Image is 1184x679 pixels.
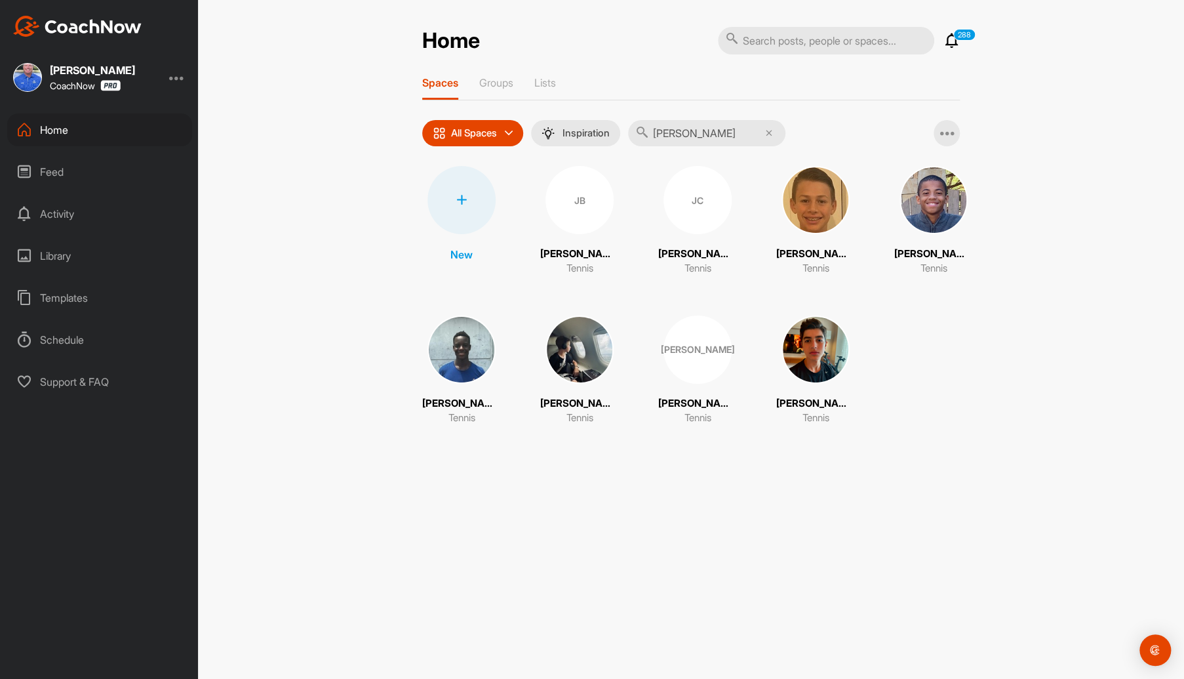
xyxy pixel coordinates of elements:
a: [PERSON_NAME]Tennis [776,316,855,426]
a: JC[PERSON_NAME]Tennis [658,166,737,276]
p: New [450,247,473,262]
p: [PERSON_NAME] [894,247,973,262]
a: [PERSON_NAME]Tennis [422,316,501,426]
p: Groups [479,76,513,89]
a: [PERSON_NAME]Tennis [776,166,855,276]
p: Inspiration [562,128,610,138]
p: Tennis [566,261,593,276]
div: [PERSON_NAME] [50,65,135,75]
div: JB [545,166,614,234]
div: Templates [7,281,192,314]
p: Tennis [802,261,829,276]
img: square_79680db2d66e1d3243e5dbeadf1e20bd.jpg [781,316,850,384]
div: CoachNow [50,80,121,91]
p: Tennis [802,411,829,426]
p: Tennis [920,261,947,276]
p: Tennis [684,411,711,426]
p: Tennis [448,411,475,426]
div: Home [7,113,192,146]
img: square_248b5699866cbff4e00c68dd8d65350f.jpg [781,166,850,234]
h2: Home [422,28,480,54]
img: square_703bfcbc59e88ebce69bedf11fc3d87e.jpg [545,316,614,384]
a: [PERSON_NAME]Tennis [894,166,973,276]
div: Feed [7,155,192,188]
a: JB[PERSON_NAME]Tennis [540,166,619,276]
div: Support & FAQ [7,365,192,398]
a: [PERSON_NAME][PERSON_NAME]Tennis [658,316,737,426]
div: Library [7,239,192,272]
div: JC [663,166,732,234]
img: menuIcon [542,127,555,140]
p: [PERSON_NAME] [776,396,855,411]
img: square_bcdcf53bc65ac1bbd344f6f53214982d.jpg [427,316,496,384]
img: CoachNow [13,16,142,37]
div: Open Intercom Messenger [1139,634,1171,666]
p: [PERSON_NAME] [422,396,501,411]
p: Spaces [422,76,458,89]
input: Search posts, people or spaces... [718,27,934,54]
a: [PERSON_NAME]Tennis [540,316,619,426]
p: Lists [534,76,556,89]
img: CoachNow Pro [100,80,121,91]
p: [PERSON_NAME] [776,247,855,262]
p: All Spaces [451,128,497,138]
div: Schedule [7,323,192,356]
p: [PERSON_NAME] [540,247,619,262]
p: [PERSON_NAME] [658,396,737,411]
p: Tennis [566,411,593,426]
img: square_2fe63265c1de02701b39405129f9e72b.jpg [13,63,42,92]
input: Search... [628,120,785,146]
p: [PERSON_NAME] [540,396,619,411]
img: square_f84ab6759efb1b8475bb59eeb579cb68.jpg [899,166,968,234]
div: [PERSON_NAME] [663,316,732,384]
div: Activity [7,197,192,230]
p: [PERSON_NAME] [658,247,737,262]
p: 288 [953,29,976,41]
p: Tennis [684,261,711,276]
img: icon [433,127,446,140]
